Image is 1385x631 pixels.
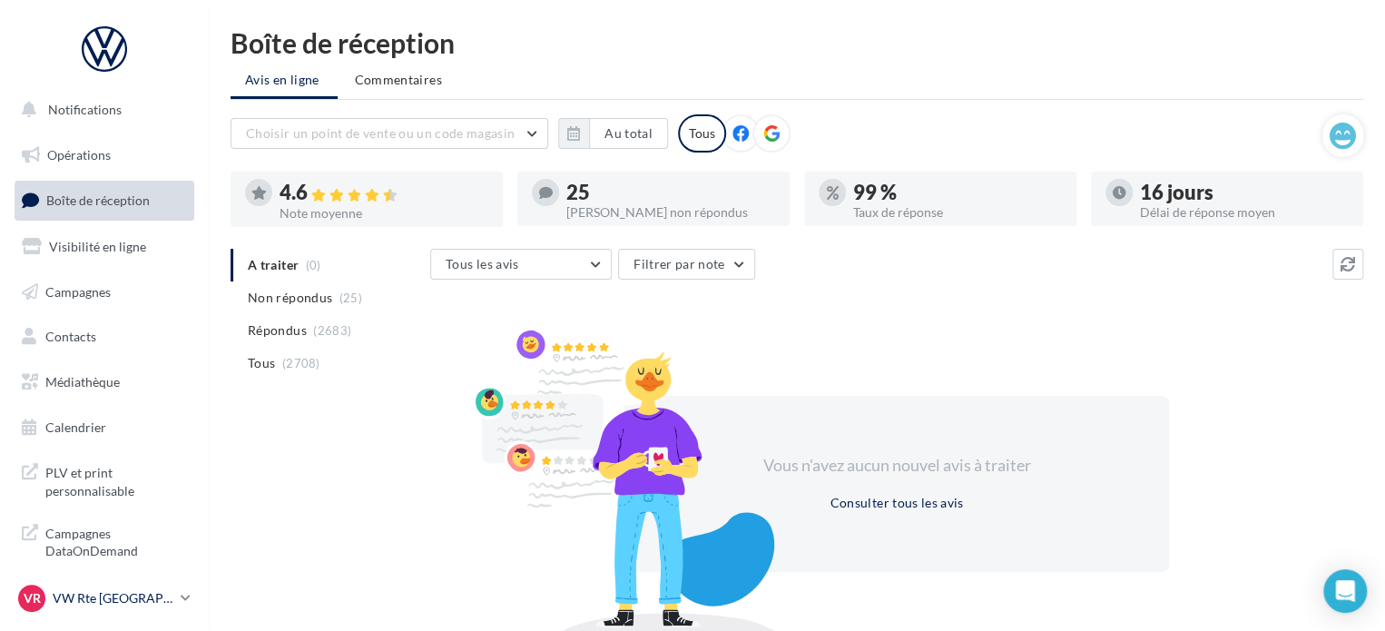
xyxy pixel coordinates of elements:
button: Au total [589,118,668,149]
a: PLV et print personnalisable [11,453,198,507]
button: Au total [558,118,668,149]
div: 4.6 [280,182,488,203]
span: Médiathèque [45,374,120,389]
button: Consulter tous les avis [822,492,970,514]
span: Visibilité en ligne [49,239,146,254]
a: Calendrier [11,409,198,447]
span: Notifications [48,102,122,117]
div: Délai de réponse moyen [1140,206,1349,219]
a: Contacts [11,318,198,356]
span: (25) [339,291,362,305]
div: Tous [678,114,726,153]
div: Taux de réponse [853,206,1062,219]
span: PLV et print personnalisable [45,460,187,499]
span: Campagnes [45,283,111,299]
a: Visibilité en ligne [11,228,198,266]
span: (2683) [313,323,351,338]
div: 25 [566,182,775,202]
div: 16 jours [1140,182,1349,202]
a: VR VW Rte [GEOGRAPHIC_DATA] [15,581,194,616]
span: Tous les avis [446,256,519,271]
span: Opérations [47,147,111,163]
span: Campagnes DataOnDemand [45,521,187,560]
p: VW Rte [GEOGRAPHIC_DATA] [53,589,173,607]
span: Commentaires [355,72,442,87]
div: [PERSON_NAME] non répondus [566,206,775,219]
span: VR [24,589,41,607]
div: 99 % [853,182,1062,202]
div: Note moyenne [280,207,488,220]
span: Tous [248,354,275,372]
span: Boîte de réception [46,192,150,208]
button: Notifications [11,91,191,129]
span: Contacts [45,329,96,344]
div: Vous n'avez aucun nouvel avis à traiter [741,454,1053,478]
span: Répondus [248,321,307,340]
a: Médiathèque [11,363,198,401]
button: Filtrer par note [618,249,755,280]
div: Open Intercom Messenger [1323,569,1367,613]
a: Campagnes DataOnDemand [11,514,198,567]
button: Choisir un point de vente ou un code magasin [231,118,548,149]
a: Boîte de réception [11,181,198,220]
a: Opérations [11,136,198,174]
a: Campagnes [11,273,198,311]
button: Tous les avis [430,249,612,280]
div: Boîte de réception [231,29,1363,56]
span: Non répondus [248,289,332,307]
span: Calendrier [45,419,106,435]
span: (2708) [282,356,320,370]
span: Choisir un point de vente ou un code magasin [246,125,515,141]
